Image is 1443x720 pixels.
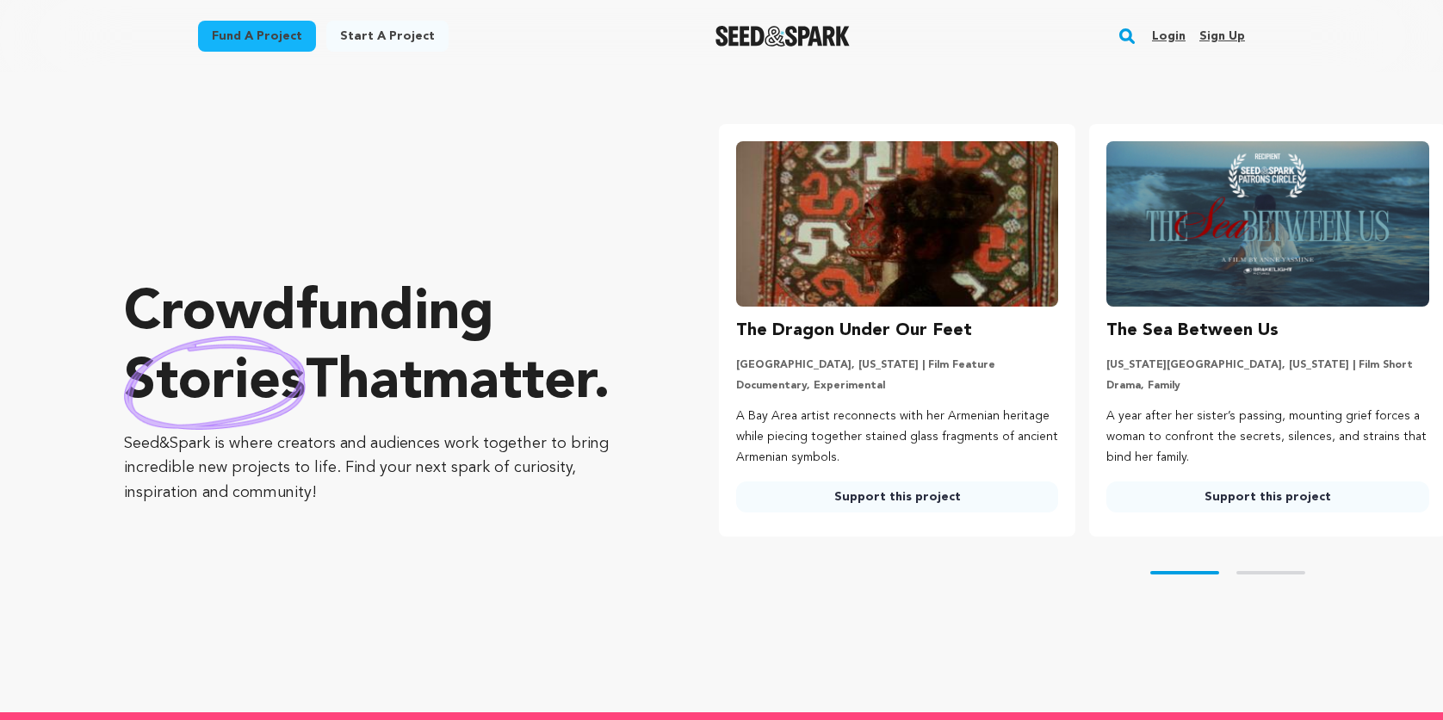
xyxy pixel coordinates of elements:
a: Support this project [1106,481,1429,512]
a: Login [1152,22,1186,50]
h3: The Sea Between Us [1106,317,1279,344]
img: The Dragon Under Our Feet image [736,141,1059,307]
p: A year after her sister’s passing, mounting grief forces a woman to confront the secrets, silence... [1106,407,1429,468]
img: The Sea Between Us image [1106,141,1429,307]
a: Fund a project [198,21,316,52]
p: [US_STATE][GEOGRAPHIC_DATA], [US_STATE] | Film Short [1106,358,1429,372]
a: Support this project [736,481,1059,512]
p: Seed&Spark is where creators and audiences work together to bring incredible new projects to life... [124,431,650,506]
h3: The Dragon Under Our Feet [736,317,972,344]
p: Drama, Family [1106,379,1429,393]
p: [GEOGRAPHIC_DATA], [US_STATE] | Film Feature [736,358,1059,372]
a: Sign up [1199,22,1245,50]
a: Seed&Spark Homepage [715,26,851,47]
p: Documentary, Experimental [736,379,1059,393]
span: matter [422,356,593,411]
p: A Bay Area artist reconnects with her Armenian heritage while piecing together stained glass frag... [736,407,1059,468]
a: Start a project [326,21,449,52]
img: Seed&Spark Logo Dark Mode [715,26,851,47]
p: Crowdfunding that . [124,280,650,418]
img: hand sketched image [124,336,306,430]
